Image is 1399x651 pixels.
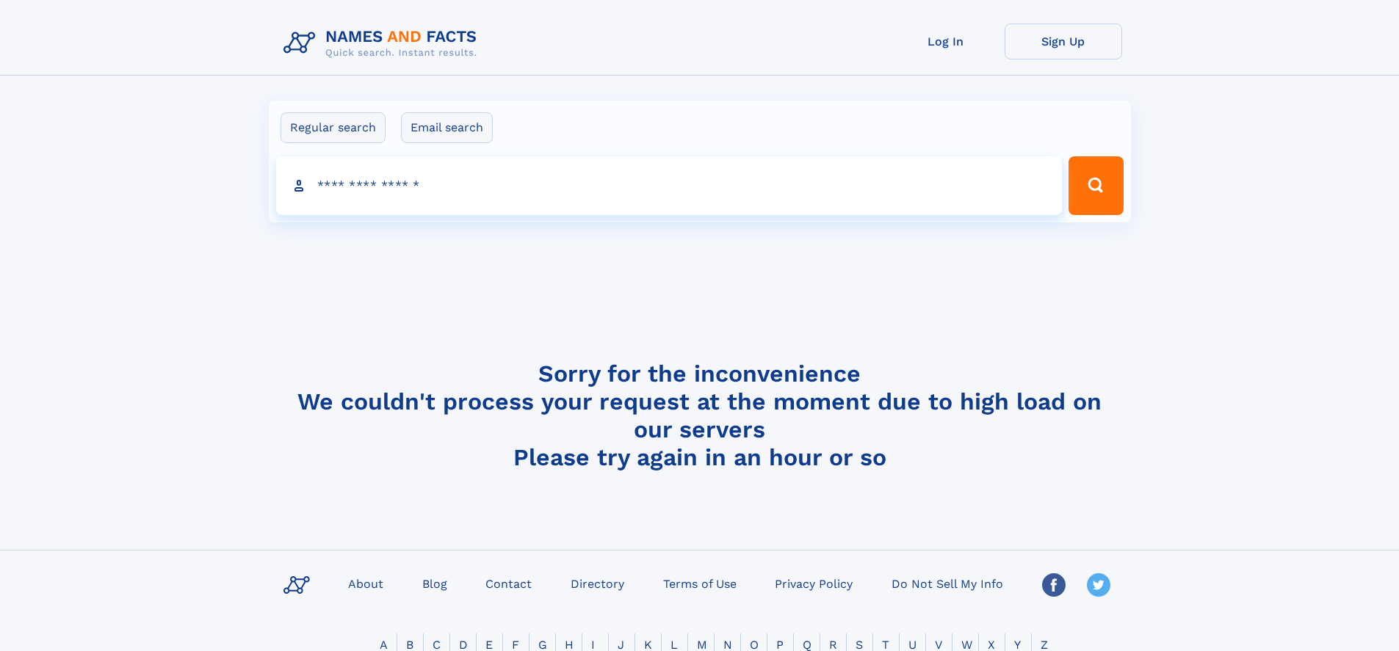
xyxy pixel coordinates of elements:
img: Twitter [1087,573,1110,597]
a: Blog [416,572,453,594]
a: Sign Up [1005,23,1122,59]
img: Logo Names and Facts [278,23,489,63]
a: Directory [565,572,630,594]
button: Search Button [1069,156,1123,215]
a: Log In [887,23,1005,59]
label: Email search [401,112,493,143]
a: Privacy Policy [769,572,858,594]
input: search input [276,156,1063,215]
a: Terms of Use [657,572,742,594]
a: Contact [480,572,538,594]
label: Regular search [281,112,386,143]
a: Do Not Sell My Info [886,572,1009,594]
img: Facebook [1042,573,1066,597]
h4: Sorry for the inconvenience We couldn't process your request at the moment due to high load on ou... [278,360,1122,471]
a: About [342,572,389,594]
